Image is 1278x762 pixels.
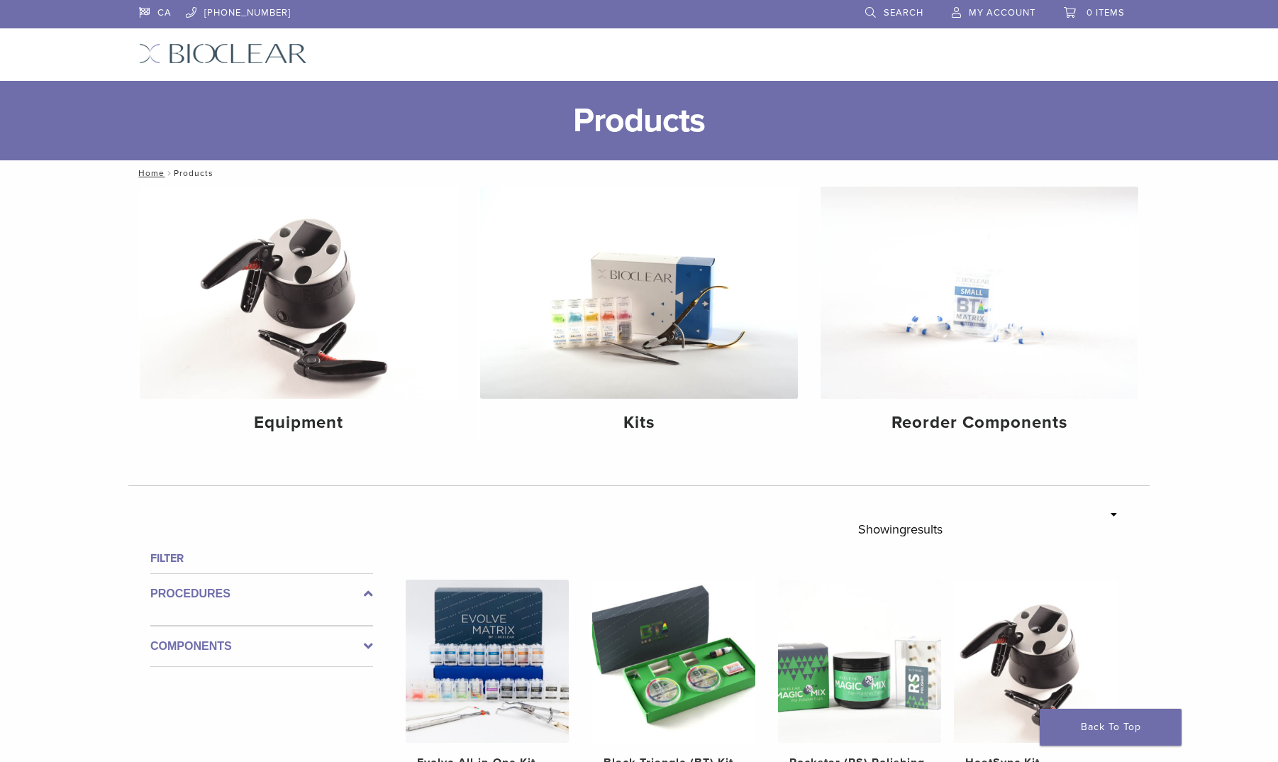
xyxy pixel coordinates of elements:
[128,160,1150,186] nav: Products
[821,187,1138,399] img: Reorder Components
[140,187,457,445] a: Equipment
[778,580,941,743] img: Rockstar (RS) Polishing Kit
[165,170,174,177] span: /
[150,550,373,567] h4: Filter
[480,187,798,445] a: Kits
[150,585,373,602] label: Procedures
[406,580,569,743] img: Evolve All-in-One Kit
[592,580,755,743] img: Black Triangle (BT) Kit
[954,580,1117,743] img: HeatSync Kit
[134,168,165,178] a: Home
[821,187,1138,445] a: Reorder Components
[1040,709,1182,746] a: Back To Top
[151,410,446,436] h4: Equipment
[969,7,1035,18] span: My Account
[150,638,373,655] label: Components
[139,43,307,64] img: Bioclear
[884,7,923,18] span: Search
[832,410,1127,436] h4: Reorder Components
[491,410,787,436] h4: Kits
[140,187,457,399] img: Equipment
[858,514,943,544] p: Showing results
[480,187,798,399] img: Kits
[1087,7,1125,18] span: 0 items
